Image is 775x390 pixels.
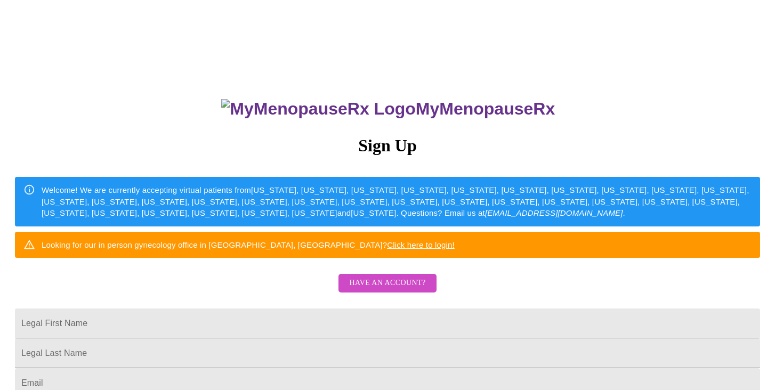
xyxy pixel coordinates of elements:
[42,180,752,223] div: Welcome! We are currently accepting virtual patients from [US_STATE], [US_STATE], [US_STATE], [US...
[221,99,415,119] img: MyMenopauseRx Logo
[387,240,455,249] a: Click here to login!
[485,208,623,217] em: [EMAIL_ADDRESS][DOMAIN_NAME]
[336,286,439,295] a: Have an account?
[17,99,761,119] h3: MyMenopauseRx
[42,235,455,255] div: Looking for our in person gynecology office in [GEOGRAPHIC_DATA], [GEOGRAPHIC_DATA]?
[338,274,436,292] button: Have an account?
[349,277,425,290] span: Have an account?
[15,136,760,156] h3: Sign Up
